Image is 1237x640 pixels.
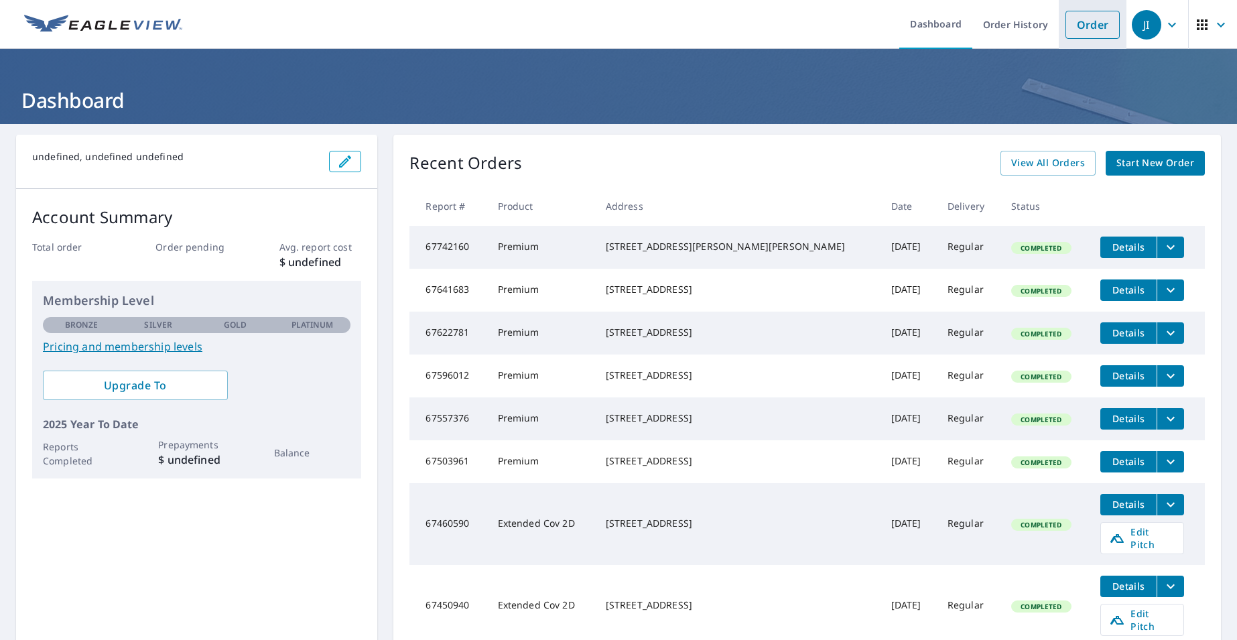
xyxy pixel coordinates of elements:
[881,397,937,440] td: [DATE]
[409,151,522,176] p: Recent Orders
[16,86,1221,114] h1: Dashboard
[1100,322,1157,344] button: detailsBtn-67622781
[224,319,247,331] p: Gold
[1157,237,1184,258] button: filesDropdownBtn-67742160
[155,240,238,254] p: Order pending
[1157,322,1184,344] button: filesDropdownBtn-67622781
[409,355,486,397] td: 67596012
[1109,525,1175,551] span: Edit Pitch
[1157,494,1184,515] button: filesDropdownBtn-67460590
[1011,155,1085,172] span: View All Orders
[1013,286,1069,296] span: Completed
[487,483,595,565] td: Extended Cov 2D
[881,312,937,355] td: [DATE]
[1013,415,1069,424] span: Completed
[409,312,486,355] td: 67622781
[24,15,182,35] img: EV Logo
[1013,458,1069,467] span: Completed
[65,319,99,331] p: Bronze
[144,319,172,331] p: Silver
[487,269,595,312] td: Premium
[1100,408,1157,430] button: detailsBtn-67557376
[1108,455,1149,468] span: Details
[1013,329,1069,338] span: Completed
[881,186,937,226] th: Date
[595,186,881,226] th: Address
[1013,602,1069,611] span: Completed
[1100,451,1157,472] button: detailsBtn-67503961
[1157,279,1184,301] button: filesDropdownBtn-67641683
[43,292,350,310] p: Membership Level
[1116,155,1194,172] span: Start New Order
[937,397,1000,440] td: Regular
[487,355,595,397] td: Premium
[1013,243,1069,253] span: Completed
[1108,369,1149,382] span: Details
[606,598,870,612] div: [STREET_ADDRESS]
[54,378,217,393] span: Upgrade To
[1157,576,1184,597] button: filesDropdownBtn-67450940
[606,454,870,468] div: [STREET_ADDRESS]
[881,226,937,269] td: [DATE]
[606,283,870,296] div: [STREET_ADDRESS]
[291,319,334,331] p: Platinum
[409,440,486,483] td: 67503961
[606,411,870,425] div: [STREET_ADDRESS]
[409,186,486,226] th: Report #
[606,369,870,382] div: [STREET_ADDRESS]
[32,151,318,163] p: undefined, undefined undefined
[1100,522,1184,554] a: Edit Pitch
[881,269,937,312] td: [DATE]
[487,312,595,355] td: Premium
[158,438,235,452] p: Prepayments
[1108,241,1149,253] span: Details
[937,226,1000,269] td: Regular
[881,440,937,483] td: [DATE]
[1000,186,1090,226] th: Status
[487,397,595,440] td: Premium
[1100,576,1157,597] button: detailsBtn-67450940
[43,440,120,468] p: Reports Completed
[937,483,1000,565] td: Regular
[43,371,228,400] a: Upgrade To
[409,483,486,565] td: 67460590
[1106,151,1205,176] a: Start New Order
[43,416,350,432] p: 2025 Year To Date
[606,517,870,530] div: [STREET_ADDRESS]
[32,240,115,254] p: Total order
[1157,451,1184,472] button: filesDropdownBtn-67503961
[1100,279,1157,301] button: detailsBtn-67641683
[1013,372,1069,381] span: Completed
[937,355,1000,397] td: Regular
[32,205,361,229] p: Account Summary
[1013,520,1069,529] span: Completed
[1109,607,1175,633] span: Edit Pitch
[1100,365,1157,387] button: detailsBtn-67596012
[43,338,350,355] a: Pricing and membership levels
[606,240,870,253] div: [STREET_ADDRESS][PERSON_NAME][PERSON_NAME]
[1065,11,1120,39] a: Order
[487,226,595,269] td: Premium
[1157,408,1184,430] button: filesDropdownBtn-67557376
[409,397,486,440] td: 67557376
[937,269,1000,312] td: Regular
[1108,283,1149,296] span: Details
[1108,498,1149,511] span: Details
[1100,494,1157,515] button: detailsBtn-67460590
[409,269,486,312] td: 67641683
[881,355,937,397] td: [DATE]
[606,326,870,339] div: [STREET_ADDRESS]
[1108,412,1149,425] span: Details
[279,240,362,254] p: Avg. report cost
[1000,151,1096,176] a: View All Orders
[1108,326,1149,339] span: Details
[1132,10,1161,40] div: JI
[937,312,1000,355] td: Regular
[1157,365,1184,387] button: filesDropdownBtn-67596012
[1100,604,1184,636] a: Edit Pitch
[487,440,595,483] td: Premium
[274,446,351,460] p: Balance
[937,440,1000,483] td: Regular
[409,226,486,269] td: 67742160
[158,452,235,468] p: $ undefined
